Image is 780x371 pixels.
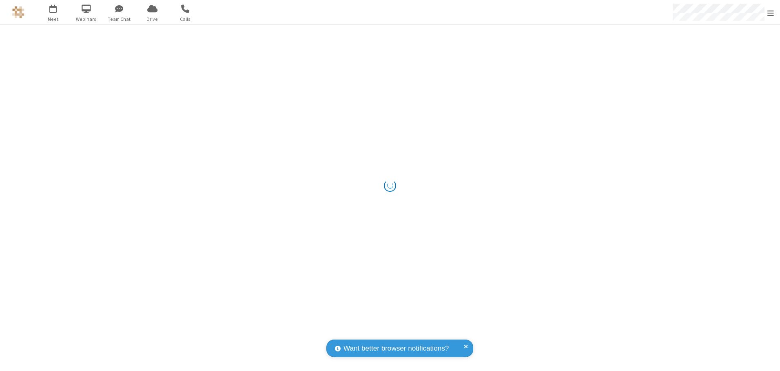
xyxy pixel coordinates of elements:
[12,6,24,18] img: QA Selenium DO NOT DELETE OR CHANGE
[38,16,69,23] span: Meet
[170,16,201,23] span: Calls
[343,343,449,354] span: Want better browser notifications?
[71,16,102,23] span: Webinars
[137,16,168,23] span: Drive
[104,16,135,23] span: Team Chat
